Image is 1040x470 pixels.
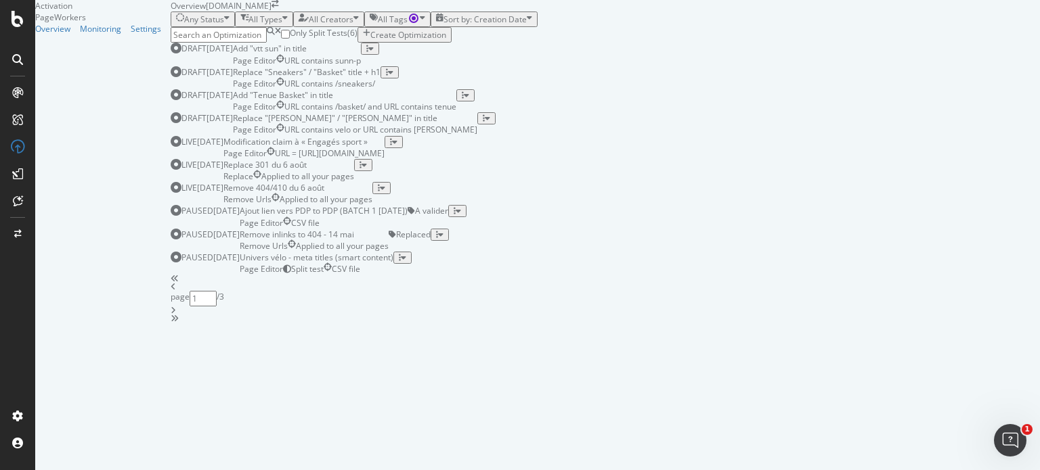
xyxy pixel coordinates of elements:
a: Settings [131,23,161,34]
div: page / 3 [171,291,1040,306]
div: [DATE] [213,205,240,216]
div: Add "Tenue Basket" in title [233,89,456,101]
div: angles-right [171,314,1040,323]
a: Monitoring [80,23,121,34]
button: All TagsTooltip anchor [364,11,431,27]
div: CSV file [291,217,320,229]
div: [DATE] [207,89,233,101]
div: Applied to all your pages [261,170,354,182]
div: All Types [248,14,282,25]
div: PAUSED [181,229,213,240]
a: Overview [35,23,70,34]
div: Only Split Tests [290,27,347,43]
div: Remove 404/410 du 6 août [223,182,372,193]
div: [DATE] [207,66,233,78]
span: Page Editor [233,124,276,135]
div: Create Optimization [370,29,446,41]
div: URL = [URL][DOMAIN_NAME] [275,147,385,159]
div: neutral label [240,217,283,229]
div: Replace 301 du 6 août [223,159,354,170]
div: All Tags [378,14,420,25]
div: URL contains /sneakers/ [284,78,375,89]
div: DRAFT [181,89,207,101]
div: neutral label [389,229,431,240]
input: Search an Optimization [171,27,267,43]
button: Any Status [171,11,235,27]
button: Sort by: Creation Date [431,11,538,27]
div: brand label [283,263,324,275]
div: CSV file [332,263,360,275]
div: [DATE] [213,252,240,263]
span: Remove Urls [223,193,272,205]
div: LIVE [181,182,197,193]
div: angles-left [171,275,1040,283]
div: LIVE [181,136,197,147]
div: PageWorkers [35,11,171,23]
span: Split test [291,263,324,275]
span: Page Editor [223,147,267,159]
div: neutral label [223,170,253,182]
span: Page Editor [233,55,276,66]
div: LIVE [181,159,197,170]
div: neutral label [223,147,267,159]
div: [DATE] [197,182,223,193]
div: Univers vélo - meta titles (smart content) [240,252,393,263]
div: Applied to all your pages [296,240,389,252]
span: Page Editor [240,217,283,229]
span: 1 [1022,424,1033,435]
span: Replaced [396,229,431,240]
div: ( 6 ) [347,27,357,43]
span: Page Editor [233,78,276,89]
div: angle-left [171,283,1040,291]
div: neutral label [233,124,276,135]
div: neutral label [233,55,276,66]
div: [DATE] [197,159,223,170]
button: All Creators [293,11,364,27]
div: Replace "[PERSON_NAME]" / "[PERSON_NAME]" in title [233,112,477,124]
button: All Types [235,11,293,27]
div: neutral label [233,78,276,89]
div: neutral label [240,263,283,275]
div: PAUSED [181,252,213,263]
div: [DATE] [213,229,240,240]
div: Modification claim à « Engagés sport » [223,136,385,147]
div: Applied to all your pages [280,193,372,205]
div: URL contains velo or URL contains [PERSON_NAME] [284,124,477,135]
div: neutral label [240,240,288,252]
div: URL contains /basket/ and URL contains tenue [284,101,456,112]
span: A valider [415,205,448,216]
div: [DATE] [207,112,233,124]
div: Replace "Sneakers" / "Basket" title + h1 [233,66,381,78]
div: neutral label [223,193,272,205]
div: neutral label [233,101,276,112]
div: [DATE] [197,136,223,147]
div: Remove inlinks to 404 - 14 mai [240,229,389,240]
div: DRAFT [181,66,207,78]
div: DRAFT [181,43,207,54]
div: [DATE] [207,43,233,54]
button: Create Optimization [357,27,452,43]
span: Page Editor [233,101,276,112]
div: Add "vtt sun" in title [233,43,361,54]
div: Tooltip anchor [408,12,420,24]
div: Any Status [184,14,224,25]
div: neutral label [408,205,448,216]
div: All Creators [309,14,353,25]
div: angle-right [171,306,1040,314]
span: Replace [223,170,253,182]
iframe: Intercom live chat [994,424,1026,456]
span: Remove Urls [240,240,288,252]
div: Sort by: Creation Date [443,14,527,25]
div: PAUSED [181,205,213,216]
div: DRAFT [181,112,207,124]
div: URL contains sunn-p [284,55,361,66]
div: Ajout lien vers PDP to PDP (BATCH 1 [DATE]) [240,205,408,216]
span: Page Editor [240,263,283,275]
